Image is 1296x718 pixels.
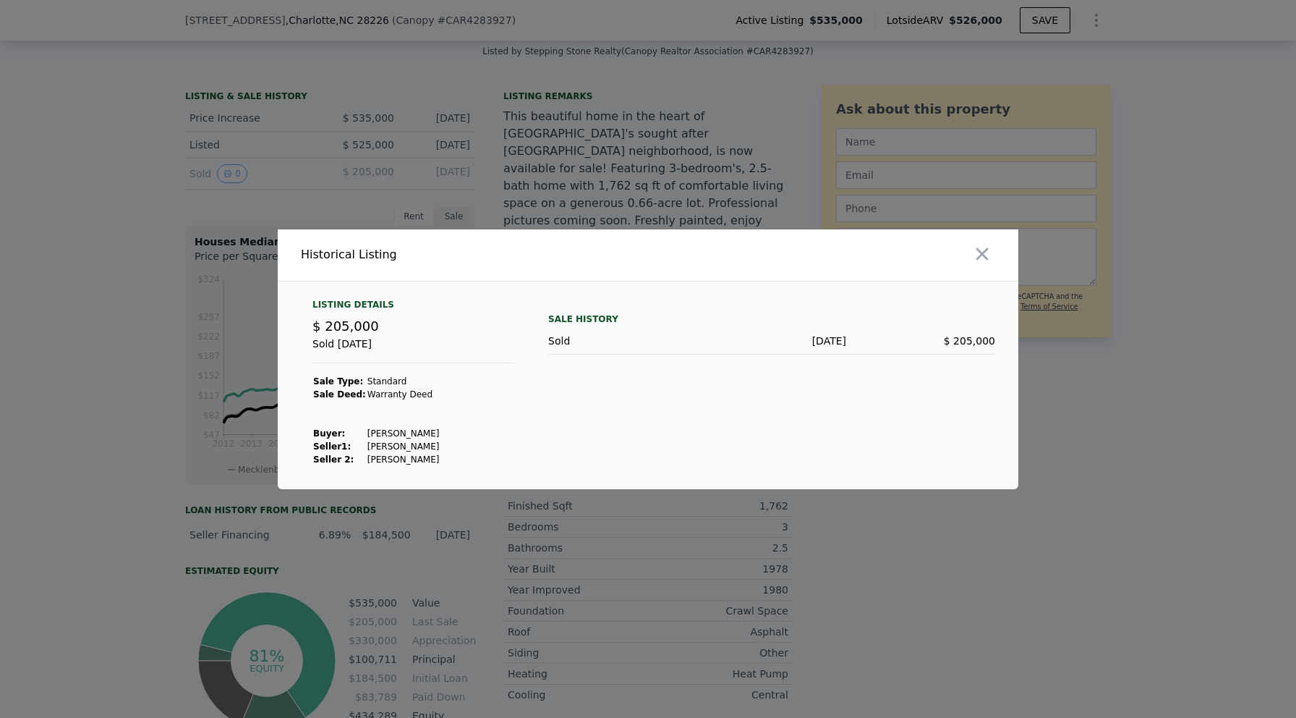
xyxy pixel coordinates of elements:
strong: Seller 2: [313,455,354,465]
div: Listing Details [312,299,513,316]
td: Warranty Deed [367,388,440,401]
span: $ 205,000 [944,335,995,347]
div: Sold [DATE] [312,337,513,363]
td: [PERSON_NAME] [367,427,440,440]
strong: Sale Deed: [313,389,366,400]
strong: Seller 1 : [313,442,351,452]
div: Sold [548,334,697,348]
div: Historical Listing [301,246,642,263]
td: Standard [367,375,440,388]
td: [PERSON_NAME] [367,440,440,453]
div: Sale History [548,311,995,328]
div: [DATE] [697,334,846,348]
strong: Buyer : [313,428,345,439]
td: [PERSON_NAME] [367,453,440,466]
strong: Sale Type: [313,376,363,387]
span: $ 205,000 [312,318,379,334]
